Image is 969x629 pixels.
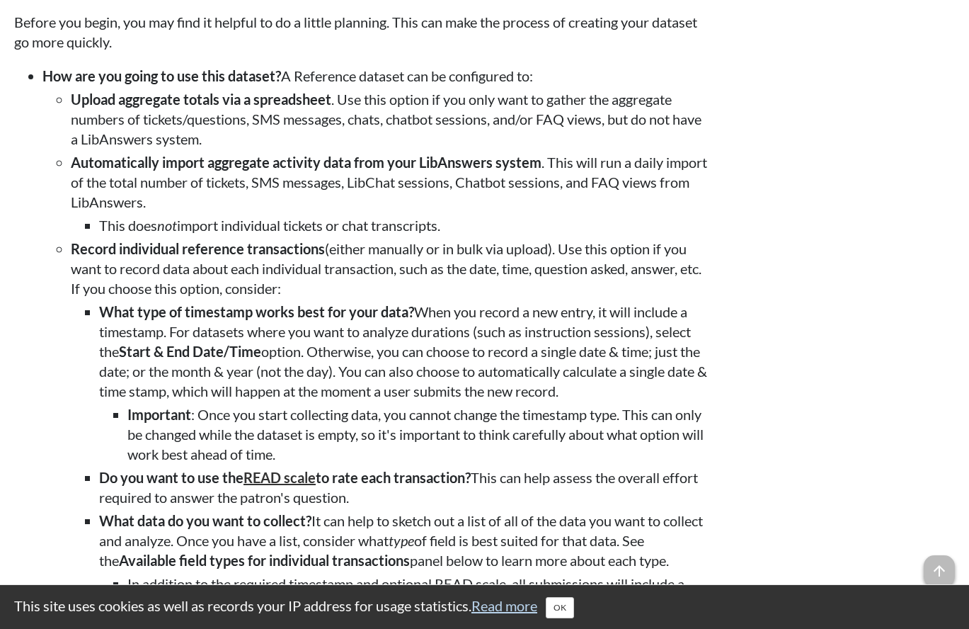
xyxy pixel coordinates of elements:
em: type [389,532,414,549]
em: not [157,217,177,234]
li: When you record a new entry, it will include a timestamp. For datasets where you want to analyze ... [99,302,709,464]
li: . Use this option if you only want to gather the aggregate numbers of tickets/questions, SMS mess... [71,89,709,149]
strong: Available field types for individual transactions [119,552,410,569]
strong: Important [127,406,191,423]
strong: What data do you want to collect? [99,512,311,529]
p: Before you begin, you may find it helpful to do a little planning. This can make the process of c... [14,12,709,52]
strong: Upload aggregate totals via a spreadsheet [71,91,331,108]
strong: Start & End Date/Time [119,343,261,360]
a: arrow_upward [924,557,955,574]
strong: How are you going to use this dataset? [42,67,281,84]
strong: Do you want to use the to rate each transaction? [99,469,471,486]
li: This can help assess the overall effort required to answer the patron's question. [99,467,709,507]
li: This does import individual tickets or chat transcripts. [99,215,709,235]
button: Close [546,597,574,618]
strong: Record individual reference transactions [71,240,325,257]
strong: Automatically import aggregate activity data from your LibAnswers system [71,154,541,171]
li: : Once you start collecting data, you cannot change the timestamp type. This can only be changed ... [127,404,709,464]
a: READ scale [243,469,316,486]
li: . This will run a daily import of the total number of tickets, SMS messages, LibChat sessions, Ch... [71,152,709,235]
strong: What type of timestamp works best for your data? [99,303,414,320]
span: arrow_upward [924,555,955,586]
a: Read more [471,597,537,614]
